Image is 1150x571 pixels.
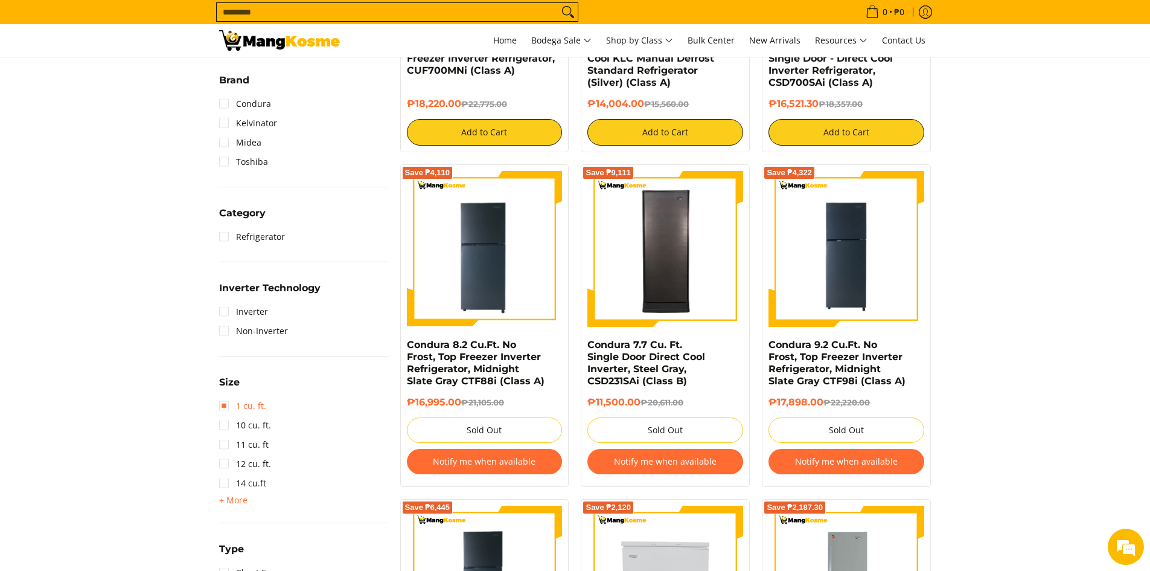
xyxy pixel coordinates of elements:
[640,398,683,407] del: ₱20,611.00
[768,396,924,408] h6: ₱17,898.00
[219,76,249,85] span: Brand
[70,152,167,274] span: We're online!
[644,99,689,109] del: ₱15,560.00
[219,94,271,114] a: Condura
[587,449,743,474] button: Notify me when available
[219,283,321,293] span: Inverter Technology
[219,114,277,133] a: Kelvinator
[531,33,592,48] span: Bodega Sale
[768,339,906,387] a: Condura 9.2 Cu.Ft. No Frost, Top Freezer Inverter Refrigerator, Midnight Slate Gray CTF98i (Class A)
[768,418,924,443] button: Sold Out
[688,34,735,46] span: Bulk Center
[487,24,523,57] a: Home
[587,173,743,325] img: Condura 7.7 Cu. Ft. Single Door Direct Cool Inverter, Steel Gray, CSD231SAi (Class B)
[881,8,889,16] span: 0
[587,40,722,88] a: Kelvinator 7.3 Cu.Ft. Direct Cool KLC Manual Defrost Standard Refrigerator (Silver) (Class A)
[819,99,863,109] del: ₱18,357.00
[768,98,924,110] h6: ₱16,521.30
[219,378,240,387] span: Size
[823,398,870,407] del: ₱22,220.00
[768,449,924,474] button: Notify me when available
[219,133,261,152] a: Midea
[219,396,266,416] a: 1 cu. ft.
[219,321,288,341] a: Non-Inverter
[219,208,266,218] span: Category
[219,152,268,172] a: Toshiba
[586,504,631,511] span: Save ₱2,120
[405,169,450,176] span: Save ₱4,110
[407,449,563,474] button: Notify me when available
[219,493,248,508] summary: Open
[219,416,271,435] a: 10 cu. ft.
[767,504,823,511] span: Save ₱2,187.30
[461,398,504,407] del: ₱21,105.00
[882,34,925,46] span: Contact Us
[352,24,931,57] nav: Main Menu
[407,119,563,146] button: Add to Cart
[862,5,908,19] span: •
[219,544,244,554] span: Type
[587,396,743,408] h6: ₱11,500.00
[587,98,743,110] h6: ₱14,004.00
[219,435,269,454] a: 11 cu. ft
[768,119,924,146] button: Add to Cart
[606,33,673,48] span: Shop by Class
[407,339,545,387] a: Condura 8.2 Cu.Ft. No Frost, Top Freezer Inverter Refrigerator, Midnight Slate Gray CTF88i (Class A)
[219,76,249,94] summary: Open
[407,98,563,110] h6: ₱18,220.00
[768,40,893,88] a: Condura 7.3 Cu. Ft. Single Door - Direct Cool Inverter Refrigerator, CSD700SAi (Class A)
[63,68,203,83] div: Chat with us now
[587,119,743,146] button: Add to Cart
[6,330,230,372] textarea: Type your message and hit 'Enter'
[407,418,563,443] button: Sold Out
[586,169,631,176] span: Save ₱9,111
[768,171,924,327] img: Condura 9.2 Cu.Ft. No Frost, Top Freezer Inverter Refrigerator, Midnight Slate Gray CTF98i (Class A)
[219,544,244,563] summary: Open
[198,6,227,35] div: Minimize live chat window
[407,396,563,408] h6: ₱16,995.00
[219,302,268,321] a: Inverter
[219,227,285,247] a: Refrigerator
[587,418,743,443] button: Sold Out
[682,24,741,57] a: Bulk Center
[767,169,812,176] span: Save ₱4,322
[815,33,867,48] span: Resources
[219,283,321,302] summary: Open
[493,34,517,46] span: Home
[405,504,450,511] span: Save ₱6,445
[876,24,931,57] a: Contact Us
[809,24,874,57] a: Resources
[892,8,906,16] span: ₱0
[219,30,340,51] img: Bodega Sale Refrigerator l Mang Kosme: Home Appliances Warehouse Sale
[749,34,800,46] span: New Arrivals
[587,339,705,387] a: Condura 7.7 Cu. Ft. Single Door Direct Cool Inverter, Steel Gray, CSD231SAi (Class B)
[558,3,578,21] button: Search
[219,495,248,505] span: + More
[219,378,240,396] summary: Open
[219,474,266,493] a: 14 cu.ft
[219,454,271,474] a: 12 cu. ft.
[407,171,563,327] img: Condura 8.2 Cu.Ft. No Frost, Top Freezer Inverter Refrigerator, Midnight Slate Gray CTF88i (Class A)
[219,208,266,227] summary: Open
[600,24,679,57] a: Shop by Class
[407,40,555,76] a: Condura 7.0 Cu. Ft. Upright Freezer Inverter Refrigerator, CUF700MNi (Class A)
[525,24,598,57] a: Bodega Sale
[461,99,507,109] del: ₱22,775.00
[743,24,807,57] a: New Arrivals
